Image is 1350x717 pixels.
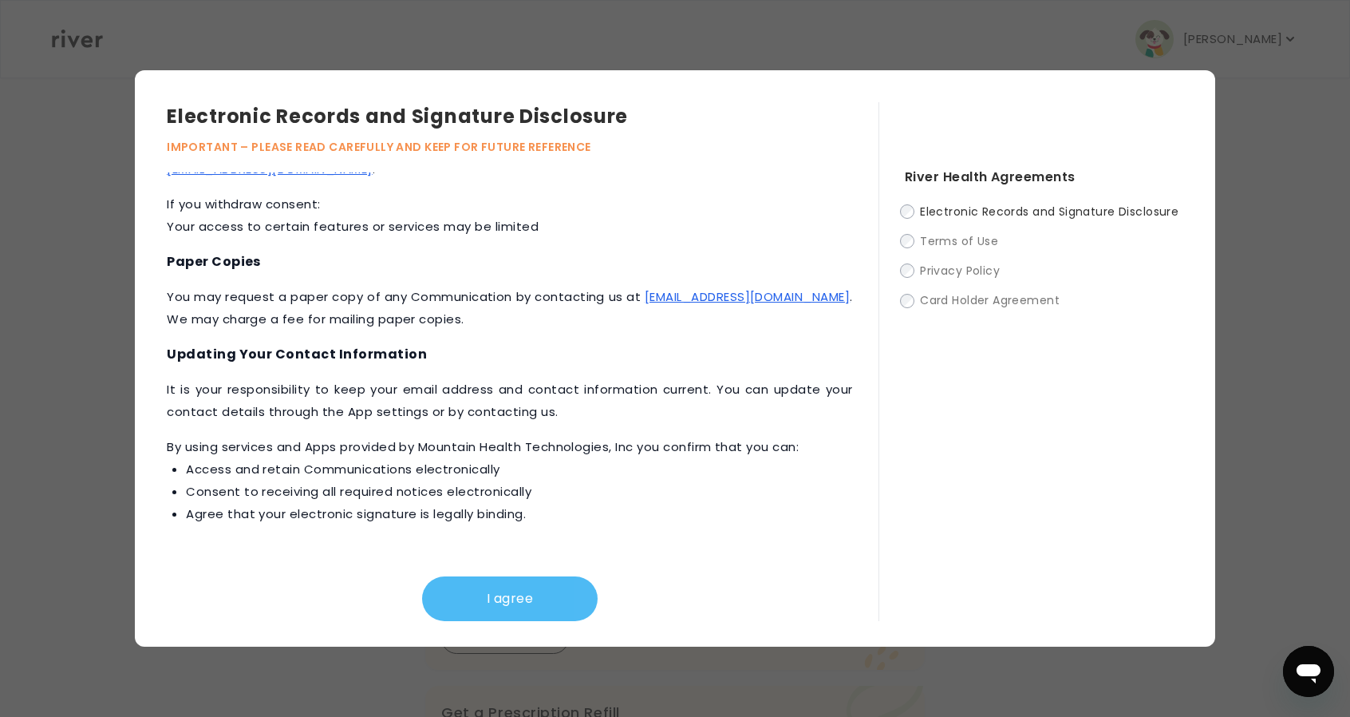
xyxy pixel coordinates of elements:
[1283,646,1334,697] iframe: Button to launch messaging window
[920,263,1000,279] span: Privacy Policy
[186,503,853,525] li: Agree that your electronic signature is legally binding.
[167,436,853,525] p: ‍By using services and Apps provided by Mountain Health Technologies, Inc you confirm that you can:
[167,286,853,331] p: You may request a paper copy of any Communication by contacting us at . We may charge a fee for m...
[186,481,853,503] li: Consent to receiving all required notices electronically
[920,233,998,249] span: Terms of Use
[167,137,878,156] p: IMPORTANT – PLEASE READ CAREFULLY AND KEEP FOR FUTURE REFERENCE
[645,288,850,305] a: [EMAIL_ADDRESS][DOMAIN_NAME]
[186,458,853,481] li: Access and retain Communications electronically
[920,293,1060,309] span: Card Holder Agreement
[167,343,853,366] h4: Updating Your Contact Information
[167,102,878,131] h3: Electronic Records and Signature Disclosure
[905,166,1183,188] h4: River Health Agreements
[167,193,853,238] p: If you withdraw consent: Your access to certain features or services may be limited
[167,251,853,273] h4: Paper Copies
[920,204,1178,220] span: Electronic Records and Signature Disclosure
[422,576,598,621] button: I agree
[167,378,853,423] p: It is your responsibility to keep your email address and contact information current. You can upd...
